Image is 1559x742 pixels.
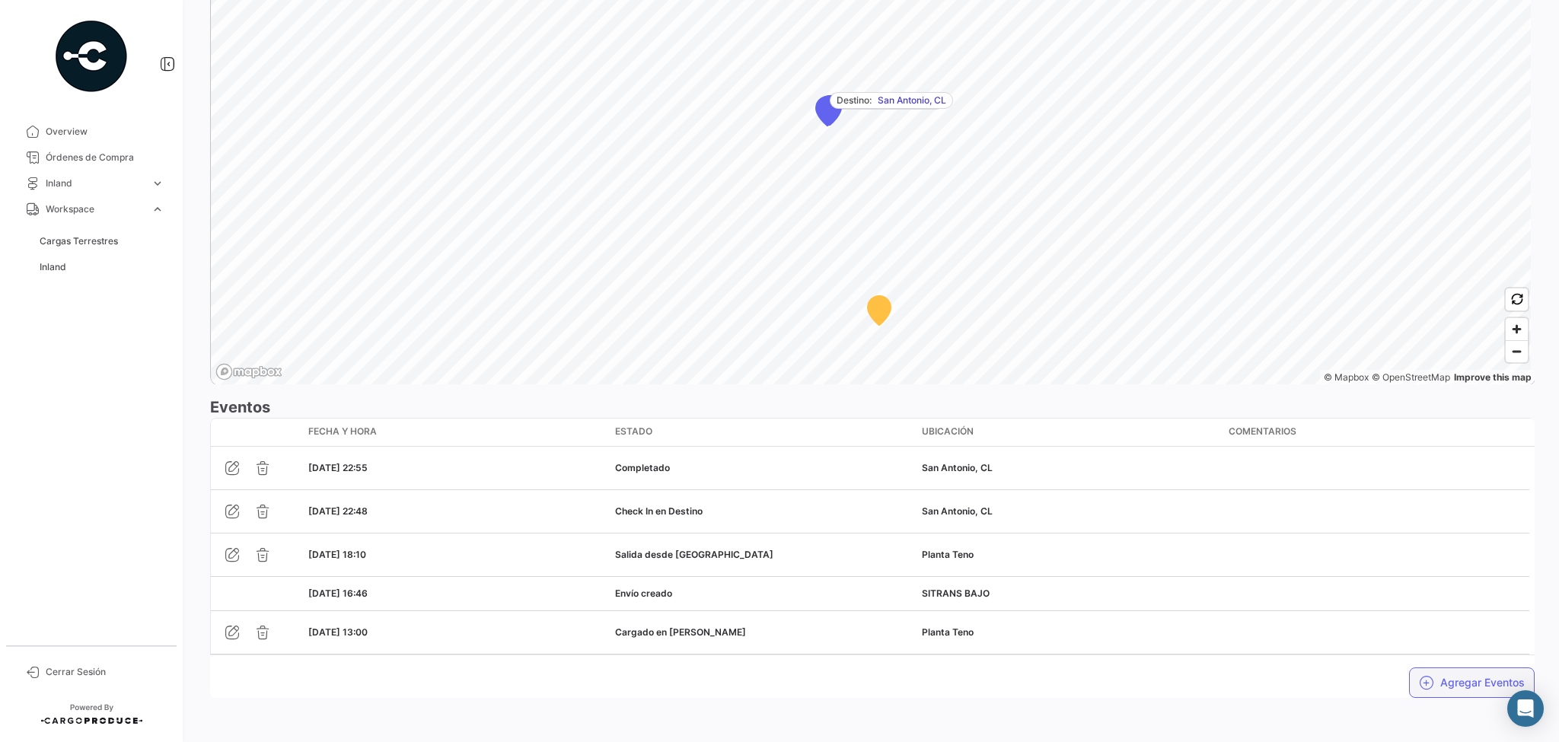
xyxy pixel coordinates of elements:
[922,587,1216,600] div: SITRANS BAJO
[922,505,1216,518] div: San Antonio, CL
[308,626,368,638] span: [DATE] 13:00
[1454,371,1532,383] a: Map feedback
[151,202,164,216] span: expand_more
[922,626,1216,639] div: Planta Teno
[916,419,1223,446] datatable-header-cell: Ubicación
[1229,425,1296,438] span: Comentarios
[46,665,164,679] span: Cerrar Sesión
[615,461,910,475] div: Completado
[615,505,910,518] div: Check In en Destino
[1372,371,1450,383] a: OpenStreetMap
[308,588,368,599] span: [DATE] 16:46
[53,18,129,94] img: powered-by.png
[615,626,910,639] div: Cargado en [PERSON_NAME]
[40,234,118,248] span: Cargas Terrestres
[1324,371,1369,383] a: Mapbox
[1223,419,1529,446] datatable-header-cell: Comentarios
[837,94,872,107] span: Destino:
[1409,667,1535,698] button: Agregar Eventos
[818,95,842,126] div: Map marker
[815,96,840,126] div: Map marker
[210,396,1535,418] h3: Eventos
[1506,340,1528,362] button: Zoom out
[609,419,916,446] datatable-header-cell: Estado
[215,363,282,381] a: Mapbox logo
[922,425,974,438] span: Ubicación
[867,295,891,326] div: Map marker
[151,177,164,190] span: expand_more
[46,151,164,164] span: Órdenes de Compra
[615,587,910,600] div: Envío creado
[922,461,1216,475] div: San Antonio, CL
[1506,318,1528,340] button: Zoom in
[308,462,368,473] span: [DATE] 22:55
[922,548,1216,562] div: Planta Teno
[308,505,368,517] span: [DATE] 22:48
[615,548,910,562] div: Salida desde [GEOGRAPHIC_DATA]
[1507,690,1544,727] div: Abrir Intercom Messenger
[33,230,171,253] a: Cargas Terrestres
[308,425,377,438] span: Fecha y Hora
[46,125,164,139] span: Overview
[878,94,946,107] span: San Antonio, CL
[12,145,171,170] a: Órdenes de Compra
[12,119,171,145] a: Overview
[1506,341,1528,362] span: Zoom out
[40,260,66,274] span: Inland
[46,202,145,216] span: Workspace
[33,256,171,279] a: Inland
[302,419,609,446] datatable-header-cell: Fecha y Hora
[615,425,652,438] span: Estado
[308,549,366,560] span: [DATE] 18:10
[46,177,145,190] span: Inland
